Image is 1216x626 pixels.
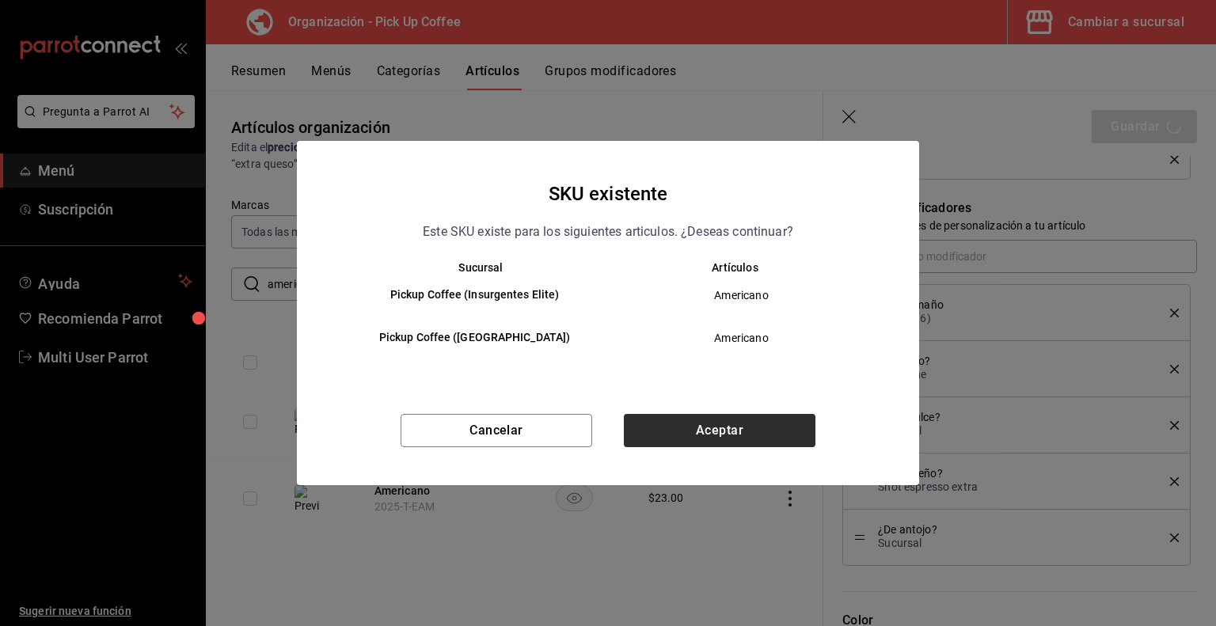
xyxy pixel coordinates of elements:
button: Cancelar [401,414,592,447]
span: Americano [621,287,861,303]
h6: Pickup Coffee (Insurgentes Elite) [354,286,595,304]
span: Americano [621,330,861,346]
th: Sucursal [329,261,608,274]
h6: Pickup Coffee ([GEOGRAPHIC_DATA]) [354,329,595,347]
p: Este SKU existe para los siguientes articulos. ¿Deseas continuar? [423,222,793,242]
h4: SKU existente [549,179,668,209]
button: Aceptar [624,414,815,447]
th: Artículos [608,261,887,274]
